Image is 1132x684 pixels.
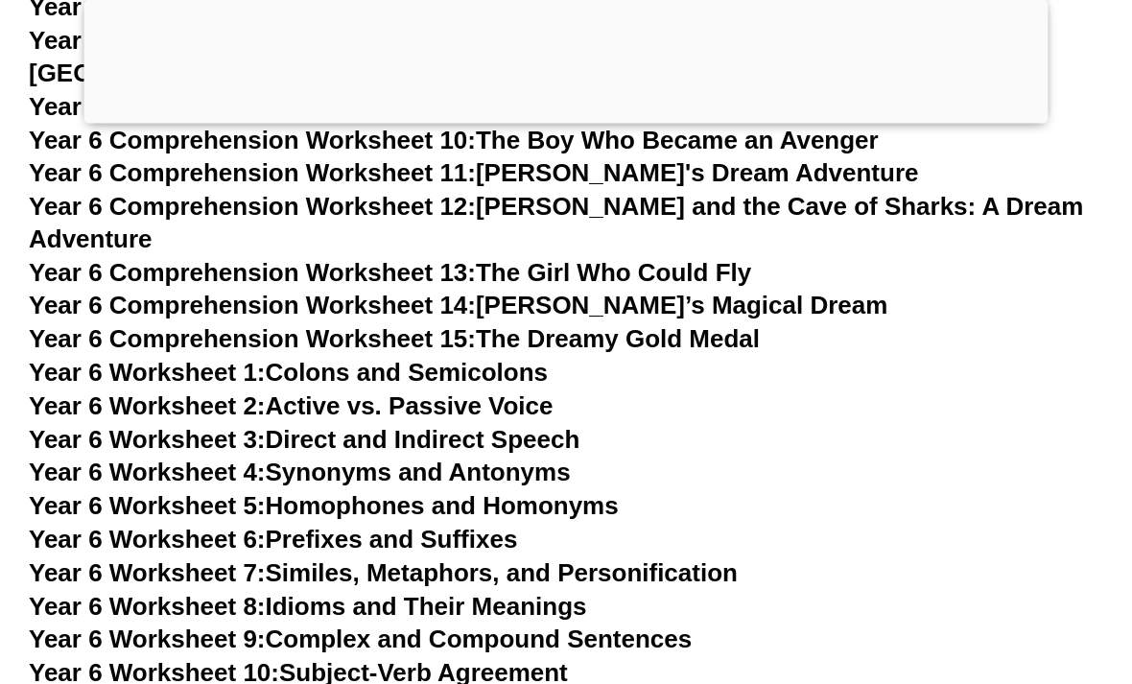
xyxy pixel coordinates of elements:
a: Year 6 Worksheet 4:Synonyms and Antonyms [29,459,571,487]
a: Year 6 Worksheet 9:Complex and Compound Sentences [29,625,692,654]
a: Year 6 Worksheet 5:Homophones and Homonyms [29,492,619,521]
a: Year 6 Worksheet 7:Similes, Metaphors, and Personification [29,559,738,588]
span: Year 6 Worksheet 1: [29,359,266,388]
a: Year 6 Comprehension Worksheet 13:The Girl Who Could Fly [29,259,751,288]
span: Year 6 Comprehension Worksheet 8: [29,27,462,56]
span: Year 6 Comprehension Worksheet 14: [29,292,476,320]
span: Year 6 Worksheet 2: [29,392,266,421]
span: Year 6 Worksheet 6: [29,526,266,554]
a: Year 6 Comprehension Worksheet 14:[PERSON_NAME]’s Magical Dream [29,292,887,320]
span: Year 6 Worksheet 3: [29,426,266,455]
span: Year 6 Comprehension Worksheet 11: [29,159,476,188]
a: Year 6 Comprehension Worksheet 15:The Dreamy Gold Medal [29,325,760,354]
a: Year 6 Worksheet 2:Active vs. Passive Voice [29,392,553,421]
span: Year 6 Comprehension Worksheet 15: [29,325,476,354]
a: Year 6 Comprehension Worksheet 11:[PERSON_NAME]'s Dream Adventure [29,159,918,188]
span: Year 6 Worksheet 5: [29,492,266,521]
span: Year 6 Worksheet 7: [29,559,266,588]
a: Year 6 Worksheet 6:Prefixes and Suffixes [29,526,517,554]
iframe: Chat Widget [803,467,1132,684]
a: Year 6 Worksheet 8:Idioms and Their Meanings [29,593,586,622]
a: Year 6 Comprehension Worksheet 9:The Amazing Dream of [PERSON_NAME] [29,93,947,122]
span: Year 6 Comprehension Worksheet 13: [29,259,476,288]
span: Year 6 Worksheet 8: [29,593,266,622]
a: Year 6 Comprehension Worksheet 12:[PERSON_NAME] and the Cave of Sharks: A Dream Adventure [29,193,1083,254]
span: Year 6 Comprehension Worksheet 9: [29,93,462,122]
span: Year 6 Comprehension Worksheet 10: [29,127,476,155]
span: Year 6 Worksheet 4: [29,459,266,487]
a: Year 6 Worksheet 1:Colons and Semicolons [29,359,548,388]
a: Year 6 Comprehension Worksheet 8:The Boy Who Got a Letter from [GEOGRAPHIC_DATA] [29,27,831,88]
a: Year 6 Worksheet 3:Direct and Indirect Speech [29,426,579,455]
span: Year 6 Comprehension Worksheet 12: [29,193,476,222]
span: Year 6 Worksheet 9: [29,625,266,654]
a: Year 6 Comprehension Worksheet 10:The Boy Who Became an Avenger [29,127,879,155]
